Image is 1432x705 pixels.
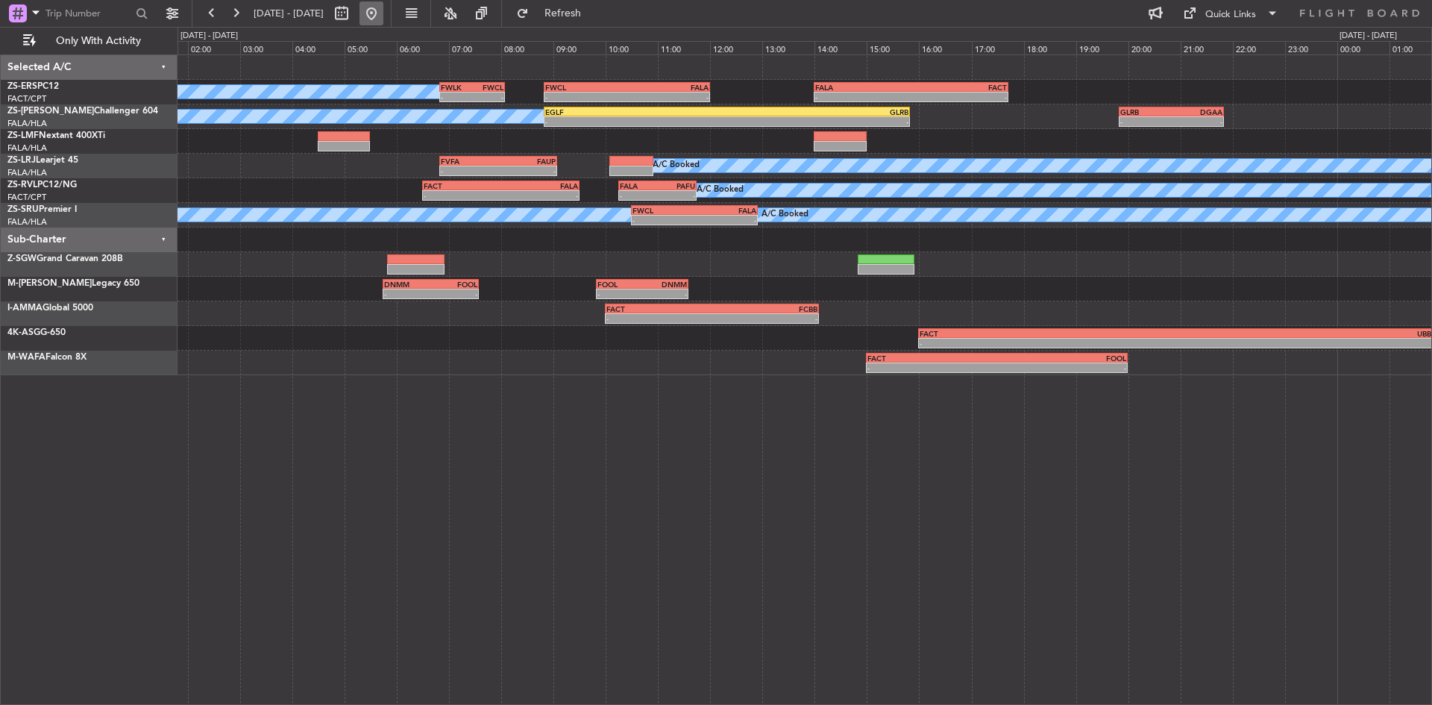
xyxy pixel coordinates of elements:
div: 12:00 [710,41,762,54]
a: ZS-RVLPC12/NG [7,181,77,189]
div: 23:00 [1285,41,1337,54]
span: ZS-LRJ [7,156,36,165]
span: Refresh [532,8,594,19]
div: A/C Booked [761,204,808,226]
div: - [424,191,500,200]
div: - [1171,117,1222,126]
div: 11:00 [658,41,710,54]
a: FACT/CPT [7,192,46,203]
a: M-WAFAFalcon 8X [7,353,87,362]
div: 21:00 [1181,41,1233,54]
a: FACT/CPT [7,93,46,104]
span: ZS-SRU [7,205,39,214]
span: M-[PERSON_NAME] [7,279,92,288]
div: - [498,166,556,175]
div: - [712,314,817,323]
div: 20:00 [1128,41,1181,54]
div: FACT [606,304,712,313]
span: 4K-ASG [7,328,40,337]
div: FACT [867,354,996,363]
div: - [911,93,1007,101]
a: FALA/HLA [7,216,47,228]
div: 18:00 [1024,41,1076,54]
div: - [545,117,726,126]
div: DGAA [1171,107,1222,116]
div: - [441,93,472,101]
a: 4K-ASGG-650 [7,328,66,337]
div: 19:00 [1076,41,1128,54]
div: FACT [911,83,1007,92]
input: Trip Number [45,2,131,25]
div: FVFA [441,157,498,166]
div: - [867,363,996,372]
div: 02:00 [188,41,240,54]
div: EGLF [545,107,726,116]
div: 17:00 [972,41,1024,54]
a: ZS-LMFNextant 400XTi [7,131,105,140]
div: FOOL [597,280,642,289]
div: FWLK [441,83,472,92]
div: - [620,191,658,200]
div: FACT [424,181,500,190]
span: ZS-LMF [7,131,39,140]
div: - [500,191,577,200]
div: - [815,93,911,101]
span: ZS-[PERSON_NAME] [7,107,94,116]
div: - [431,289,477,298]
div: - [545,93,626,101]
div: DNMM [384,280,430,289]
div: FWCL [472,83,503,92]
a: ZS-ERSPC12 [7,82,59,91]
div: - [997,363,1126,372]
div: 14:00 [814,41,867,54]
div: 05:00 [345,41,397,54]
div: FCBB [712,304,817,313]
a: ZS-SRUPremier I [7,205,77,214]
div: 15:00 [867,41,919,54]
div: [DATE] - [DATE] [180,30,238,43]
span: ZS-ERS [7,82,37,91]
div: - [642,289,687,298]
div: - [441,166,498,175]
div: - [606,314,712,323]
div: - [694,216,756,225]
div: - [657,191,695,200]
div: FWCL [632,206,694,215]
div: - [632,216,694,225]
a: FALA/HLA [7,142,47,154]
div: FALA [694,206,756,215]
div: GLRB [727,107,908,116]
span: Z-SGW [7,254,37,263]
a: FALA/HLA [7,167,47,178]
div: 10:00 [606,41,658,54]
div: A/C Booked [697,179,744,201]
span: [DATE] - [DATE] [254,7,324,20]
div: 09:00 [553,41,606,54]
div: FALA [500,181,577,190]
div: 03:00 [240,41,292,54]
div: FWCL [545,83,626,92]
button: Quick Links [1175,1,1286,25]
div: 16:00 [919,41,971,54]
div: 22:00 [1233,41,1285,54]
div: FALA [620,181,658,190]
a: FALA/HLA [7,118,47,129]
div: FACT [920,329,1178,338]
span: I-AMMA [7,304,43,313]
div: GLRB [1120,107,1171,116]
button: Refresh [509,1,599,25]
div: Quick Links [1205,7,1256,22]
button: Only With Activity [16,29,162,53]
div: FALA [627,83,709,92]
div: A/C Booked [653,154,700,177]
div: - [597,289,642,298]
div: FOOL [997,354,1126,363]
span: Only With Activity [39,36,157,46]
div: DNMM [642,280,687,289]
span: ZS-RVL [7,181,37,189]
div: PAFU [657,181,695,190]
div: - [920,339,1178,348]
div: - [727,117,908,126]
a: ZS-[PERSON_NAME]Challenger 604 [7,107,158,116]
div: - [627,93,709,101]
